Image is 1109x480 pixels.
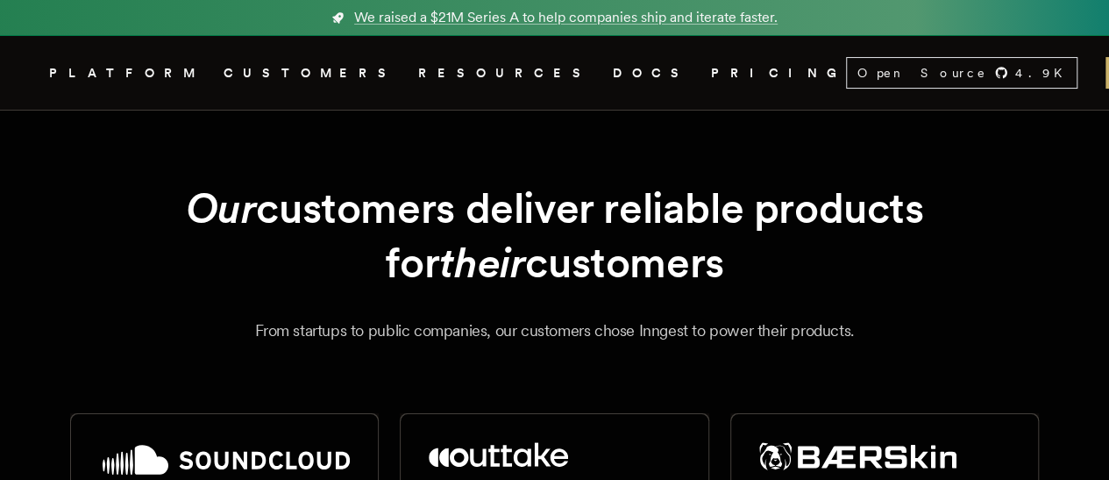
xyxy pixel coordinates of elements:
[49,62,203,84] button: PLATFORM
[759,442,957,470] img: BÆRSkin Tactical Supply Co.
[1015,64,1073,82] span: 4.9 K
[354,7,778,28] span: We raised a $21M Series A to help companies ship and iterate faster.
[70,319,1039,343] p: From startups to public companies, our customers chose Inngest to power their products.
[418,62,592,84] button: RESOURCES
[711,62,846,84] a: PRICING
[224,62,397,84] a: CUSTOMERS
[857,64,987,82] span: Open Source
[613,62,690,84] a: DOCS
[439,237,525,288] em: their
[99,442,350,477] img: SoundCloud
[92,181,1018,290] h1: customers deliver reliable products for customers
[186,183,257,233] em: Our
[429,442,568,467] img: Outtake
